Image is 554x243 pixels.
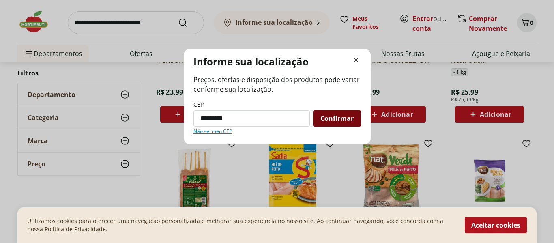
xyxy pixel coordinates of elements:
[193,128,232,135] a: Não sei meu CEP
[465,217,527,233] button: Aceitar cookies
[193,101,204,109] label: CEP
[320,115,354,122] span: Confirmar
[313,110,361,127] button: Confirmar
[193,55,309,68] p: Informe sua localização
[27,217,455,233] p: Utilizamos cookies para oferecer uma navegação personalizada e melhorar sua experiencia no nosso ...
[351,55,361,65] button: Fechar modal de regionalização
[193,75,361,94] span: Preços, ofertas e disposição dos produtos pode variar conforme sua localização.
[184,49,371,144] div: Modal de regionalização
